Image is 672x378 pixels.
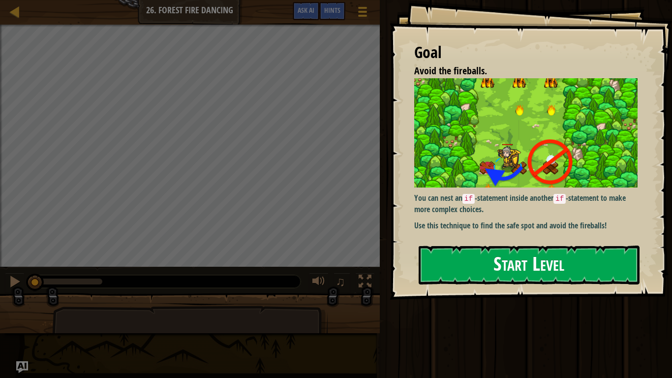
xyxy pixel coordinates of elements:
[16,361,28,373] button: Ask AI
[553,194,566,204] code: if
[462,194,475,204] code: if
[414,64,487,77] span: Avoid the fireballs.
[298,5,314,15] span: Ask AI
[309,273,329,293] button: Adjust volume
[414,220,638,231] p: Use this technique to find the safe spot and avoid the fireballs!
[414,192,638,215] p: You can nest an -statement inside another -statement to make more complex choices.
[419,246,640,284] button: Start Level
[402,64,635,78] li: Avoid the fireballs.
[350,2,375,25] button: Show game menu
[293,2,319,20] button: Ask AI
[334,273,350,293] button: ♫
[414,78,638,188] img: Screenshot 2016 07 01 16
[336,274,345,289] span: ♫
[5,273,25,293] button: Ctrl + P: Pause
[414,41,638,64] div: Goal
[324,5,340,15] span: Hints
[355,273,375,293] button: Toggle fullscreen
